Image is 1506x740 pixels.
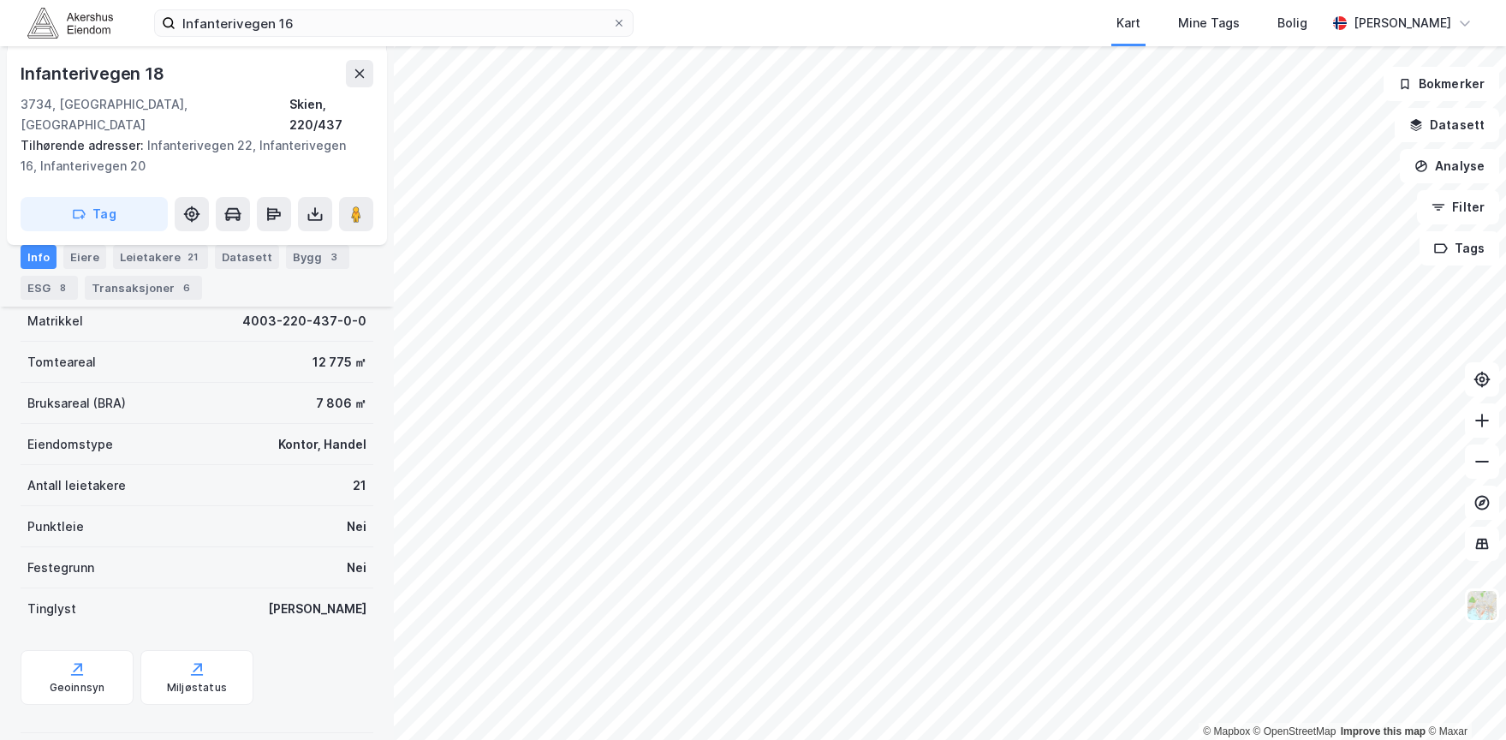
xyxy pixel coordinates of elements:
div: Tomteareal [27,352,96,373]
button: Tags [1420,231,1499,266]
div: 3734, [GEOGRAPHIC_DATA], [GEOGRAPHIC_DATA] [21,94,289,135]
div: Bolig [1277,13,1307,33]
div: Mine Tags [1178,13,1240,33]
div: Matrikkel [27,311,83,331]
div: Kontor, Handel [278,434,366,455]
div: Kontrollprogram for chat [1420,658,1506,740]
a: OpenStreetMap [1253,725,1336,737]
div: Nei [347,516,366,537]
input: Søk på adresse, matrikkel, gårdeiere, leietakere eller personer [176,10,612,36]
div: Info [21,245,57,269]
div: 8 [54,279,71,296]
div: Eiendomstype [27,434,113,455]
div: ESG [21,276,78,300]
button: Datasett [1395,108,1499,142]
div: 4003-220-437-0-0 [242,311,366,331]
div: 21 [353,475,366,496]
a: Mapbox [1203,725,1250,737]
div: Bygg [286,245,349,269]
div: Punktleie [27,516,84,537]
img: akershus-eiendom-logo.9091f326c980b4bce74ccdd9f866810c.svg [27,8,113,38]
div: Transaksjoner [85,276,202,300]
div: Infanterivegen 22, Infanterivegen 16, Infanterivegen 20 [21,135,360,176]
div: Tinglyst [27,599,76,619]
div: Bruksareal (BRA) [27,393,126,414]
div: Skien, 220/437 [289,94,373,135]
img: Z [1466,589,1498,622]
div: Nei [347,558,366,578]
div: 21 [184,248,201,266]
div: Festegrunn [27,558,94,578]
div: Antall leietakere [27,475,126,496]
button: Bokmerker [1384,67,1499,101]
div: Infanterivegen 18 [21,60,168,87]
div: 7 806 ㎡ [316,393,366,414]
span: Tilhørende adresser: [21,138,147,152]
button: Analyse [1400,149,1499,183]
iframe: Chat Widget [1420,658,1506,740]
button: Filter [1417,190,1499,224]
div: 6 [178,279,195,296]
div: Datasett [215,245,279,269]
div: Leietakere [113,245,208,269]
div: Kart [1116,13,1140,33]
div: [PERSON_NAME] [1354,13,1451,33]
div: Miljøstatus [167,681,227,695]
button: Tag [21,197,168,231]
div: Eiere [63,245,106,269]
div: [PERSON_NAME] [268,599,366,619]
div: 12 775 ㎡ [313,352,366,373]
a: Improve this map [1341,725,1426,737]
div: 3 [325,248,342,266]
div: Geoinnsyn [50,681,105,695]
